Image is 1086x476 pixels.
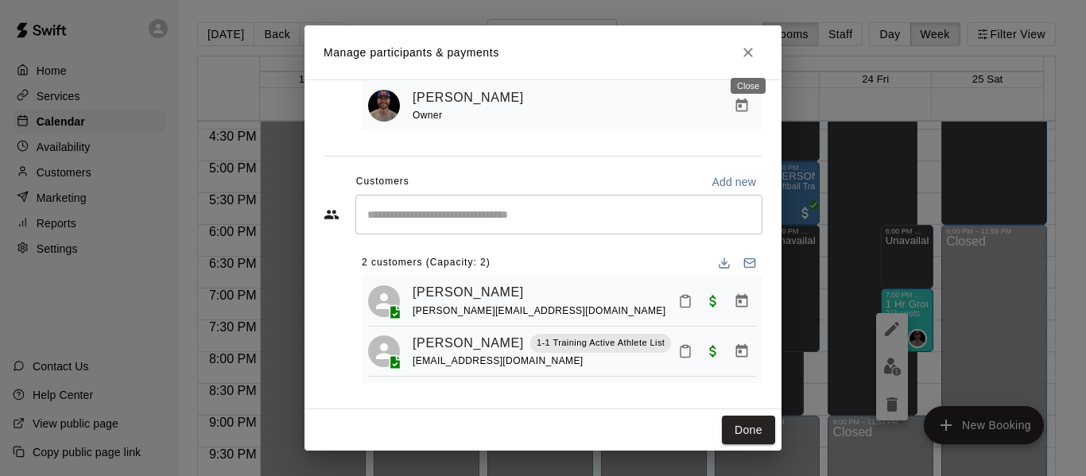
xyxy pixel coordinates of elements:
p: Manage participants & payments [324,45,499,61]
span: Paid with Card [699,343,727,357]
span: [EMAIL_ADDRESS][DOMAIN_NAME] [413,355,584,366]
span: Customers [356,169,409,195]
button: Mark attendance [672,338,699,365]
svg: Customers [324,207,339,223]
span: [PERSON_NAME][EMAIL_ADDRESS][DOMAIN_NAME] [413,305,665,316]
button: Manage bookings & payment [727,337,756,366]
span: Owner [413,110,442,121]
button: Close [734,38,762,67]
button: Mark attendance [672,288,699,315]
button: Manage bookings & payment [727,91,756,120]
p: Add new [712,174,756,190]
button: Download list [712,250,737,276]
button: Done [722,416,775,445]
p: 1-1 Training Active Athlete List [537,336,665,350]
a: [PERSON_NAME] [413,333,524,354]
button: Manage bookings & payment [727,287,756,315]
a: [PERSON_NAME] [413,282,524,303]
span: Paid with Card [699,293,727,307]
div: Amaya Urness [368,285,400,317]
div: Gianna Tomada [368,335,400,367]
button: Email participants [737,250,762,276]
button: Add new [705,169,762,195]
div: Close [731,78,766,94]
a: [PERSON_NAME] [413,87,524,108]
img: Allen Quinney [368,90,400,122]
span: 2 customers (Capacity: 2) [362,250,491,276]
div: Start typing to search customers... [355,195,762,234]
